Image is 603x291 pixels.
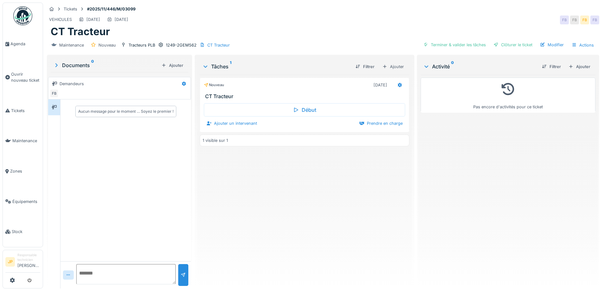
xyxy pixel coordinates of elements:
div: Terminer & valider les tâches [421,41,488,49]
div: VEHICULES [49,16,72,22]
h3: CT Tracteur [205,93,406,99]
div: Clôturer le ticket [491,41,535,49]
a: JP Responsable technicien[PERSON_NAME] [5,253,40,273]
div: Nouveau [204,82,224,88]
div: 1 visible sur 1 [203,137,228,143]
a: Zones [3,156,43,187]
div: Ajouter [159,61,186,70]
div: Ajouter [380,62,407,71]
div: 1249-2GEM562 [166,42,197,48]
sup: 1 [230,63,231,70]
div: [DATE] [115,16,128,22]
div: Documents [53,61,159,69]
span: Maintenance [12,138,40,144]
div: Ajouter un intervenant [204,119,260,128]
div: FB [50,89,59,98]
a: Stock [3,217,43,247]
div: CT Tracteur [207,42,230,48]
div: Aucun message pour le moment … Soyez le premier ! [78,109,173,114]
a: Équipements [3,187,43,217]
div: Pas encore d'activités pour ce ticket [425,80,591,110]
span: Équipements [12,199,40,205]
sup: 0 [91,61,94,69]
div: Maintenance [59,42,84,48]
div: Responsable technicien [17,253,40,263]
span: Tickets [11,108,40,114]
a: Tickets [3,96,43,126]
h1: CT Tracteur [51,26,110,38]
div: FB [560,16,569,24]
span: Ouvrir nouveau ticket [11,71,40,83]
div: Demandeurs [60,81,84,87]
div: [DATE] [86,16,100,22]
div: Tickets [64,6,77,12]
div: FB [590,16,599,24]
div: [DATE] [374,82,387,88]
span: Agenda [10,41,40,47]
div: Début [204,103,405,117]
div: Modifier [537,41,566,49]
div: Actions [569,41,597,50]
div: Activité [423,63,537,70]
div: FB [570,16,579,24]
div: Filtrer [353,62,377,71]
div: Tracteurs PLB [129,42,155,48]
li: [PERSON_NAME] [17,253,40,271]
div: FB [580,16,589,24]
a: Maintenance [3,126,43,156]
a: Agenda [3,29,43,59]
li: JP [5,257,15,267]
div: Tâches [202,63,350,70]
span: Stock [12,229,40,235]
a: Ouvrir nouveau ticket [3,59,43,96]
strong: #2025/11/446/M/03099 [85,6,138,12]
span: Zones [10,168,40,174]
img: Badge_color-CXgf-gQk.svg [13,6,32,25]
div: Prendre en charge [357,119,405,128]
div: Ajouter [566,62,593,71]
sup: 0 [451,63,454,70]
div: Nouveau [98,42,116,48]
div: Filtrer [539,62,563,71]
